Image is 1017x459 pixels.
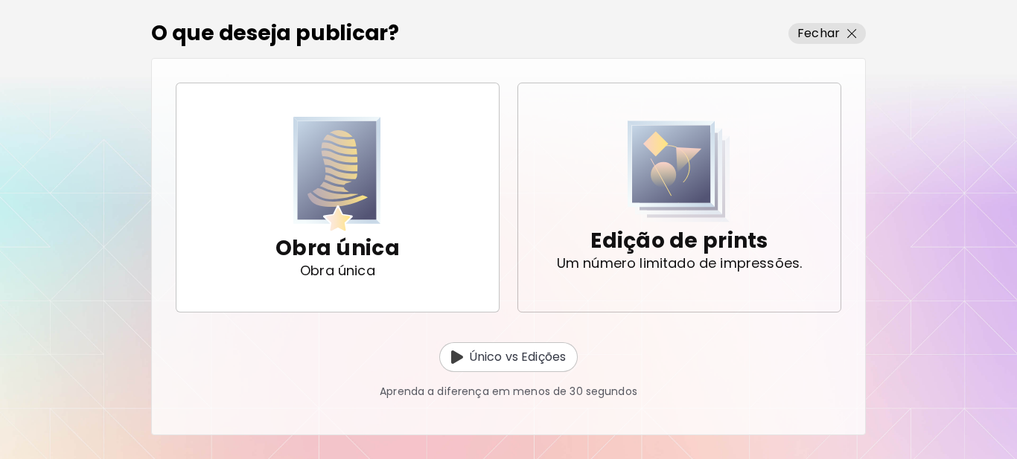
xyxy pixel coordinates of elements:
img: Print Edition [628,121,730,222]
button: Unique ArtworkObra únicaObra única [176,83,500,312]
p: Edição de prints [590,226,768,256]
button: Unique vs EditionÚnico vs Edições [439,342,578,372]
p: Obra única [300,263,375,278]
img: Unique vs Edition [451,350,463,364]
img: Unique Artwork [293,117,381,234]
p: Obra única [275,234,400,263]
p: Um número limitado de impressões. [557,256,803,271]
button: Print EditionEdição de printsUm número limitado de impressões. [517,83,841,312]
p: Aprenda a diferença em menos de 30 segundos [380,384,637,399]
p: Único vs Edições [469,348,566,366]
